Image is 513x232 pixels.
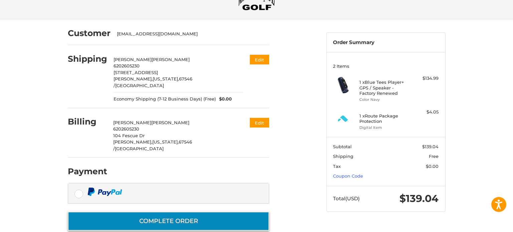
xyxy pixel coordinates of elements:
span: [GEOGRAPHIC_DATA] [115,83,164,88]
span: [PERSON_NAME] [113,120,151,125]
h4: 1 x Route Package Protection [359,113,410,124]
li: Digital Item [359,125,410,131]
span: Total (USD) [333,195,360,202]
span: $0.00 [426,164,439,169]
span: Free [429,154,439,159]
h2: Billing [68,117,107,127]
span: Shipping [333,154,353,159]
span: $0.00 [216,96,232,102]
span: Tax [333,164,341,169]
h2: Shipping [68,54,107,64]
div: [EMAIL_ADDRESS][DOMAIN_NAME] [117,31,263,37]
span: Economy Shipping (7-12 Business Days) (Free) [114,96,216,102]
span: [PERSON_NAME], [113,139,152,145]
img: PayPal icon [88,188,122,196]
span: 67546 / [113,139,192,151]
span: $139.04 [399,192,439,205]
span: [GEOGRAPHIC_DATA] [115,146,164,151]
span: [PERSON_NAME], [114,76,153,81]
span: $139.04 [422,144,439,149]
span: [PERSON_NAME] [114,57,152,62]
button: Complete order [68,212,269,231]
button: Edit [250,118,269,128]
span: 104 Fescue Dr [113,133,145,138]
h4: 1 x Blue Tees Player+ GPS / Speaker - Factory Renewed [359,79,410,96]
li: Color Navy [359,97,410,102]
h2: Payment [68,166,107,177]
span: 67546 / [114,76,192,88]
button: Edit [250,55,269,64]
span: [US_STATE], [152,139,179,145]
span: Subtotal [333,144,352,149]
span: [STREET_ADDRESS] [114,70,158,75]
span: 6202605230 [113,126,139,132]
a: Coupon Code [333,173,363,179]
h3: 2 Items [333,63,439,69]
h3: Order Summary [333,39,439,46]
div: $4.05 [412,109,439,115]
h2: Customer [68,28,111,38]
span: 6202605230 [114,63,140,68]
span: [PERSON_NAME] [151,120,189,125]
div: $134.99 [412,75,439,82]
span: [US_STATE], [153,76,179,81]
span: [PERSON_NAME] [152,57,190,62]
